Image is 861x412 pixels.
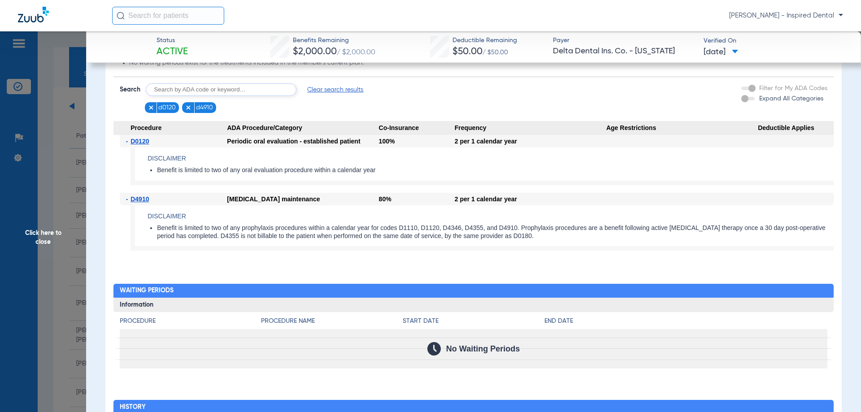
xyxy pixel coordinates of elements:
div: Periodic oral evaluation - established patient [227,135,378,147]
app-breakdown-title: Start Date [403,317,544,329]
span: Co-Insurance [379,121,455,135]
span: [DATE] [704,47,738,58]
span: Procedure [113,121,227,135]
h4: Start Date [403,317,544,326]
app-breakdown-title: Procedure [120,317,261,329]
input: Search for patients [112,7,224,25]
span: $2,000.00 [293,47,337,56]
span: Clear search results [307,85,363,94]
app-breakdown-title: End Date [544,317,827,329]
h4: End Date [544,317,827,326]
span: / $2,000.00 [337,49,375,56]
span: Deductible Remaining [452,36,517,45]
span: Search [120,85,140,94]
iframe: Chat Widget [816,369,861,412]
div: 2 per 1 calendar year [455,193,606,205]
div: 2 per 1 calendar year [455,135,606,147]
div: [MEDICAL_DATA] maintenance [227,193,378,205]
h4: Disclaimer [148,212,834,221]
span: Deductible Applies [758,121,834,135]
app-breakdown-title: Procedure Name [261,317,403,329]
div: 80% [379,193,455,205]
img: Search Icon [117,12,125,20]
img: x.svg [185,104,191,111]
h3: Information [113,298,834,312]
li: No waiting periods exist for the treatments included in the member's current plan. [129,59,828,67]
div: 100% [379,135,455,147]
li: Benefit is limited to two of any prophylaxis procedures within a calendar year for codes D1110, D... [157,224,834,240]
span: Payer [553,36,696,45]
span: [PERSON_NAME] - Inspired Dental [729,11,843,20]
h4: Procedure [120,317,261,326]
span: Expand All Categories [759,95,823,102]
span: d4910 [196,103,213,112]
img: x.svg [148,104,154,111]
span: No Waiting Periods [446,344,520,353]
h4: Procedure Name [261,317,403,326]
h4: Disclaimer [148,154,834,163]
span: Active [157,46,188,58]
span: / $50.00 [483,49,508,56]
span: - [126,135,131,147]
h2: Waiting Periods [113,284,834,298]
span: ADA Procedure/Category [227,121,378,135]
span: Delta Dental Ins. Co. - [US_STATE] [553,46,696,57]
span: Verified On [704,36,847,46]
span: $50.00 [452,47,483,56]
span: D0120 [130,138,149,145]
img: Zuub Logo [18,7,49,22]
span: Age Restrictions [606,121,758,135]
label: Filter for My ADA Codes [757,84,827,93]
span: D4910 [130,195,149,203]
input: Search by ADA code or keyword… [146,83,296,96]
img: Calendar [427,342,441,356]
span: Benefits Remaining [293,36,375,45]
span: - [126,193,131,205]
span: d0120 [158,103,176,112]
span: Frequency [455,121,606,135]
li: Benefit is limited to two of any oral evaluation procedure within a calendar year [157,166,834,174]
span: Status [157,36,188,45]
